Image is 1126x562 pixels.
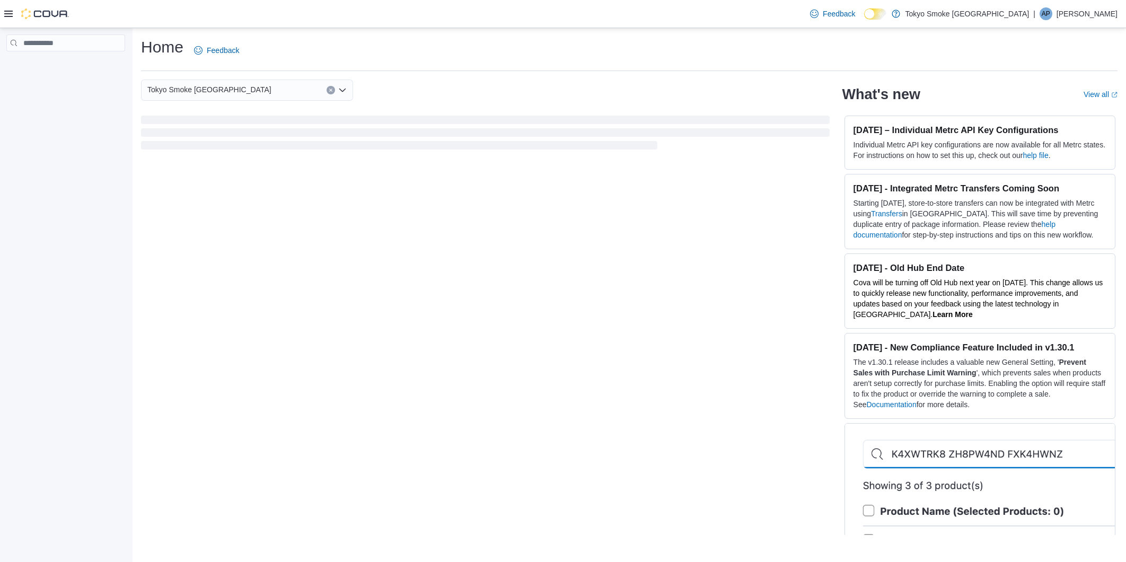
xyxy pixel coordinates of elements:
[1084,90,1118,99] a: View allExternal link
[854,125,1106,135] h3: [DATE] – Individual Metrc API Key Configurations
[806,3,859,24] a: Feedback
[854,198,1106,240] p: Starting [DATE], store-to-store transfers can now be integrated with Metrc using in [GEOGRAPHIC_D...
[871,209,902,218] a: Transfers
[867,400,917,409] a: Documentation
[854,220,1055,239] a: help documentation
[327,86,335,94] button: Clear input
[854,357,1106,410] p: The v1.30.1 release includes a valuable new General Setting, ' ', which prevents sales when produ...
[823,8,855,19] span: Feedback
[854,262,1106,273] h3: [DATE] - Old Hub End Date
[207,45,239,56] span: Feedback
[1111,92,1118,98] svg: External link
[854,183,1106,194] h3: [DATE] - Integrated Metrc Transfers Coming Soon
[147,83,271,96] span: Tokyo Smoke [GEOGRAPHIC_DATA]
[854,278,1103,319] span: Cova will be turning off Old Hub next year on [DATE]. This change allows us to quickly release ne...
[864,8,886,20] input: Dark Mode
[21,8,69,19] img: Cova
[854,342,1106,353] h3: [DATE] - New Compliance Feature Included in v1.30.1
[1040,7,1052,20] div: Ankit Patel
[905,7,1030,20] p: Tokyo Smoke [GEOGRAPHIC_DATA]
[1033,7,1035,20] p: |
[141,118,830,152] span: Loading
[6,54,125,79] nav: Complex example
[1023,151,1048,160] a: help file
[842,86,920,103] h2: What's new
[854,358,1086,377] strong: Prevent Sales with Purchase Limit Warning
[1057,7,1118,20] p: [PERSON_NAME]
[190,40,243,61] a: Feedback
[141,37,183,58] h1: Home
[1042,7,1050,20] span: AP
[854,139,1106,161] p: Individual Metrc API key configurations are now available for all Metrc states. For instructions ...
[338,86,347,94] button: Open list of options
[933,310,972,319] a: Learn More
